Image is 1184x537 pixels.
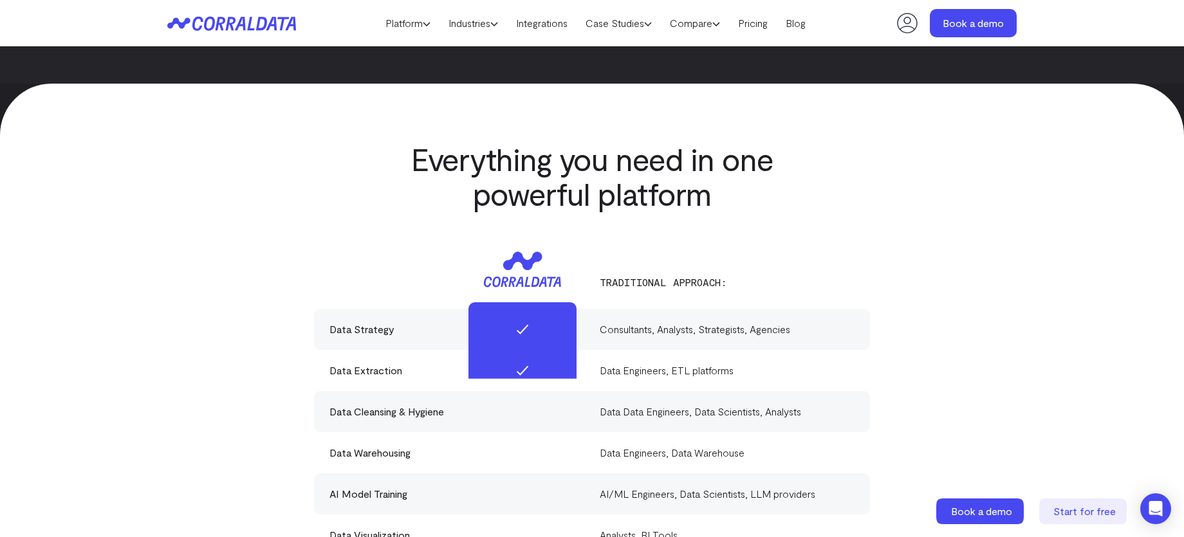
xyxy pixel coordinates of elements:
[951,505,1012,517] span: Book a demo
[329,322,584,337] div: Data Strategy
[376,14,439,33] a: Platform
[930,9,1017,37] a: Book a demo
[329,404,584,419] div: Data Cleansing & Hygiene
[439,14,507,33] a: Industries
[936,498,1026,524] a: Book a demo
[329,486,584,502] div: AI Model Training
[507,14,577,33] a: Integrations
[600,363,855,378] div: Data Engineers, ETL platforms
[661,14,729,33] a: Compare
[384,141,800,211] h2: Everything you need in one powerful platform
[329,445,584,460] div: Data Warehousing
[329,363,584,378] div: Data Extraction
[1053,505,1116,517] span: Start for free
[1039,498,1129,524] a: Start for free
[600,277,855,288] p: Traditional approach:
[729,14,777,33] a: Pricing
[600,486,855,502] div: AI/ML Engineers, Data Scientists, LLM providers
[600,322,855,337] div: Consultants, Analysts, Strategists, Agencies
[1140,493,1171,524] div: Open Intercom Messenger
[600,445,855,460] div: Data Engineers, Data Warehouse
[577,14,661,33] a: Case Studies
[600,404,855,419] div: Data Data Engineers, Data Scientists, Analysts
[777,14,815,33] a: Blog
